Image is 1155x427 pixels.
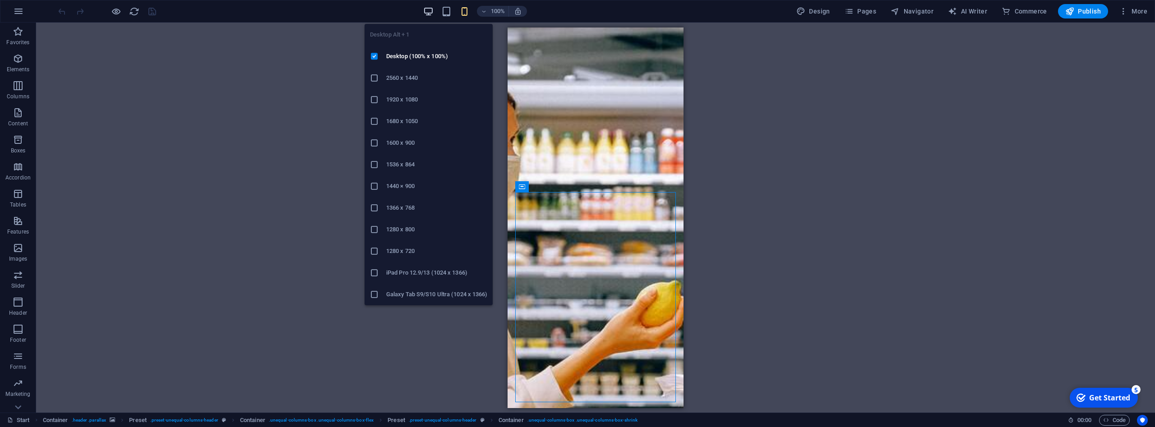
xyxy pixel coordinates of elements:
h6: iPad Pro 12.9/13 (1024 x 1366) [386,267,487,278]
span: . header .parallax [72,415,106,426]
h6: 100% [490,6,505,17]
p: Accordion [5,174,31,181]
h6: 1536 x 864 [386,159,487,170]
h6: 1920 x 1080 [386,94,487,105]
p: Slider [11,282,25,289]
i: This element contains a background [110,418,115,422]
button: More [1115,4,1151,18]
a: Click to cancel selection. Double-click to open Pages [7,415,30,426]
span: Commerce [1002,7,1047,16]
span: Click to select. Double-click to edit [240,415,265,426]
button: Commerce [998,4,1051,18]
p: Tables [10,201,26,208]
span: Navigator [891,7,933,16]
p: Footer [10,336,26,344]
p: Boxes [11,147,26,154]
span: 00 00 [1077,415,1091,426]
h6: 1280 x 800 [386,224,487,235]
span: . unequal-columns-box .unequal-columns-box-shrink [527,415,638,426]
h6: 1600 x 900 [386,138,487,148]
nav: breadcrumb [43,415,638,426]
span: . preset-unequal-columns-header [409,415,477,426]
h6: Desktop (100% x 100%) [386,51,487,62]
span: More [1119,7,1147,16]
h6: 1280 x 720 [386,246,487,257]
div: Design (Ctrl+Alt+Y) [793,4,834,18]
h6: 1440 × 900 [386,181,487,192]
h6: 2560 x 1440 [386,73,487,83]
i: Reload page [129,6,139,17]
span: Code [1103,415,1126,426]
button: AI Writer [944,4,991,18]
p: Columns [7,93,29,100]
span: . preset-unequal-columns-header [150,415,218,426]
p: Features [7,228,29,235]
h6: Session time [1068,415,1092,426]
h6: 1366 x 768 [386,202,487,213]
h6: Galaxy Tab S9/S10 Ultra (1024 x 1366) [386,289,487,300]
p: Content [8,120,28,127]
button: Usercentrics [1137,415,1148,426]
div: 5 [67,1,76,10]
button: reload [129,6,139,17]
i: This element is a customizable preset [480,418,485,422]
span: Click to select. Double-click to edit [499,415,524,426]
i: On resize automatically adjust zoom level to fit chosen device. [514,7,522,15]
p: Marketing [5,390,30,398]
button: Pages [841,4,880,18]
span: Design [796,7,830,16]
span: Click to select. Double-click to edit [43,415,68,426]
span: AI Writer [948,7,987,16]
button: 100% [477,6,509,17]
p: Header [9,309,27,317]
button: Click here to leave preview mode and continue editing [111,6,121,17]
span: Pages [845,7,876,16]
span: : [1084,417,1085,423]
span: . unequal-columns-box .unequal-columns-box-flex [269,415,374,426]
p: Images [9,255,28,262]
span: Click to select. Double-click to edit [129,415,147,426]
div: Get Started 5 items remaining, 0% complete [5,4,73,23]
button: Code [1099,415,1130,426]
button: Publish [1058,4,1108,18]
h6: 1680 x 1050 [386,116,487,127]
div: Get Started [24,9,65,18]
i: This element is a customizable preset [222,418,226,422]
span: Click to select. Double-click to edit [388,415,405,426]
button: Navigator [887,4,937,18]
button: Design [793,4,834,18]
p: Elements [7,66,30,73]
p: Favorites [6,39,29,46]
p: Forms [10,363,26,371]
span: Publish [1065,7,1101,16]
